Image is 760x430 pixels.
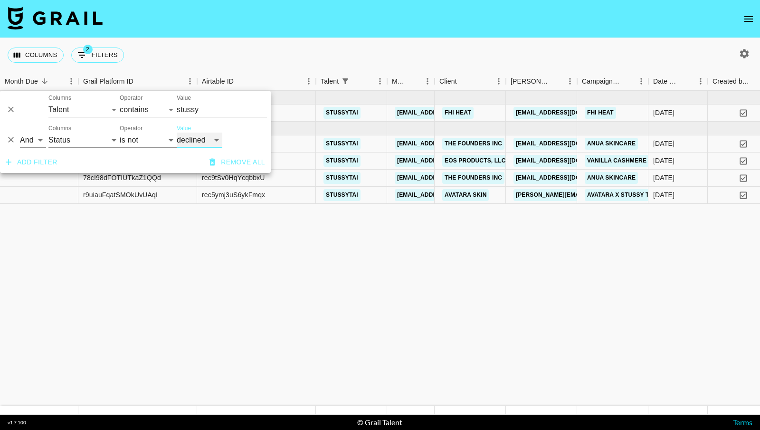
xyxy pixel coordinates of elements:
[321,72,339,91] div: Talent
[585,155,649,167] a: vanilla cashmere
[680,75,693,88] button: Sort
[373,74,387,88] button: Menu
[513,189,668,201] a: [PERSON_NAME][EMAIL_ADDRESS][DOMAIN_NAME]
[653,108,674,117] div: 25/07/2025
[357,418,402,427] div: © Grail Talent
[78,72,197,91] div: Grail Platform ID
[733,418,752,427] a: Terms
[621,75,634,88] button: Sort
[339,75,352,88] button: Show filters
[234,75,247,88] button: Sort
[506,72,577,91] div: Booker
[585,189,657,201] a: Avatara x Stussy Tai
[511,72,550,91] div: [PERSON_NAME]
[323,172,361,184] a: stussytai
[183,74,197,88] button: Menu
[513,107,620,119] a: [EMAIL_ADDRESS][DOMAIN_NAME]
[352,75,365,88] button: Sort
[8,48,64,63] button: Select columns
[120,94,142,102] label: Operator
[442,189,489,201] a: Avatara Skin
[392,72,407,91] div: Manager
[202,173,265,182] div: rec9tSv0HqYcqbbxU
[634,74,648,88] button: Menu
[38,75,51,88] button: Sort
[83,45,93,54] span: 2
[395,189,501,201] a: [EMAIL_ADDRESS][DOMAIN_NAME]
[407,75,420,88] button: Sort
[206,153,269,171] button: Remove all
[442,107,474,119] a: FHI Heat
[653,190,674,200] div: 23/06/2025
[653,72,680,91] div: Date Created
[585,107,616,119] a: FHI Heat
[653,156,674,165] div: 30/06/2025
[395,155,501,167] a: [EMAIL_ADDRESS][DOMAIN_NAME]
[4,103,18,117] button: Delete
[563,74,577,88] button: Menu
[577,72,648,91] div: Campaign (Type)
[20,133,46,148] select: Logic operator
[653,173,674,182] div: 25/06/2025
[513,138,620,150] a: [EMAIL_ADDRESS][DOMAIN_NAME]
[513,172,620,184] a: [EMAIL_ADDRESS][DOMAIN_NAME]
[323,138,361,150] a: stussytai
[712,72,750,91] div: Created by Grail Team
[197,72,316,91] div: Airtable ID
[64,74,78,88] button: Menu
[420,74,435,88] button: Menu
[395,107,501,119] a: [EMAIL_ADDRESS][DOMAIN_NAME]
[442,155,508,167] a: EOS Products, LLC
[693,74,708,88] button: Menu
[442,172,504,184] a: The Founders Inc
[323,189,361,201] a: stussytai
[550,75,563,88] button: Sort
[48,94,71,102] label: Columns
[648,72,708,91] div: Date Created
[316,72,387,91] div: Talent
[585,172,638,184] a: Anua Skincare
[302,74,316,88] button: Menu
[133,75,147,88] button: Sort
[457,75,470,88] button: Sort
[120,124,142,133] label: Operator
[739,10,758,29] button: open drawer
[395,138,501,150] a: [EMAIL_ADDRESS][DOMAIN_NAME]
[202,190,265,200] div: rec5ymj3uS6ykFmqx
[83,190,158,200] div: r9uiauFqatSMOkUvUAqI
[4,133,18,147] button: Delete
[395,172,501,184] a: [EMAIL_ADDRESS][DOMAIN_NAME]
[202,72,234,91] div: Airtable ID
[83,173,161,182] div: 78cI98dFOTIUTkaZ1QQd
[177,102,267,117] input: Filter value
[48,124,71,133] label: Columns
[323,155,361,167] a: stussytai
[83,72,133,91] div: Grail Platform ID
[492,74,506,88] button: Menu
[5,72,38,91] div: Month Due
[8,7,103,29] img: Grail Talent
[439,72,457,91] div: Client
[442,138,504,150] a: The Founders Inc
[513,155,620,167] a: [EMAIL_ADDRESS][DOMAIN_NAME]
[653,139,674,148] div: 27/05/2025
[387,72,435,91] div: Manager
[323,107,361,119] a: stussytai
[2,153,61,171] button: Add filter
[177,94,191,102] label: Value
[585,138,638,150] a: Anua Skincare
[582,72,621,91] div: Campaign (Type)
[71,48,124,63] button: Show filters
[339,75,352,88] div: 1 active filter
[177,124,191,133] label: Value
[8,420,26,426] div: v 1.7.100
[435,72,506,91] div: Client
